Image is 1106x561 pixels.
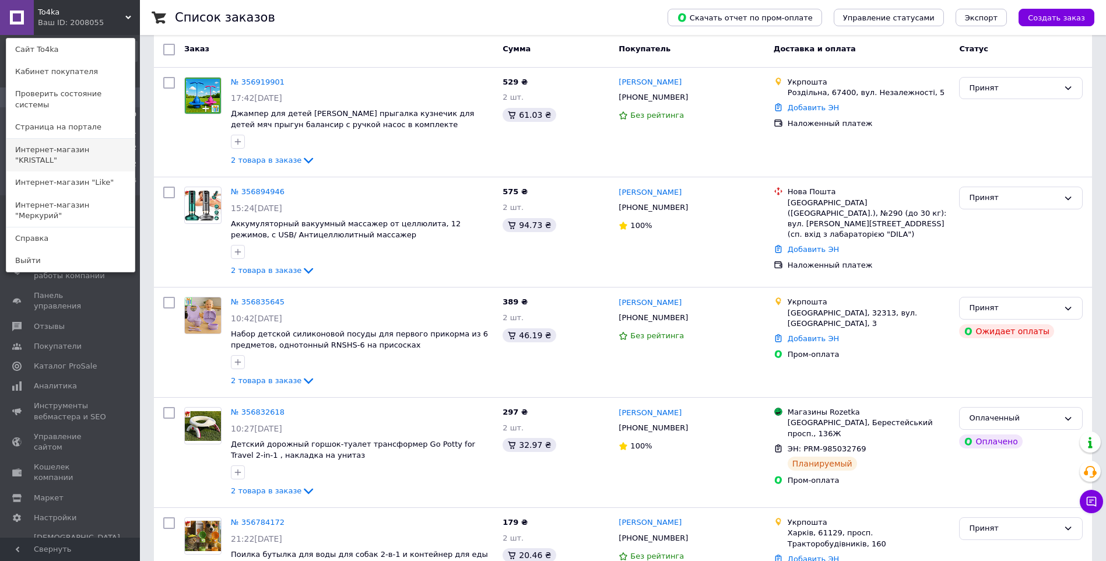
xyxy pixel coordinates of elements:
span: 2 товара в заказе [231,266,301,275]
div: Принят [969,192,1059,204]
div: Принят [969,82,1059,94]
span: Кошелек компании [34,462,108,483]
div: Нова Пошта [788,187,950,197]
span: Без рейтинга [630,111,684,120]
a: Добавить ЭН [788,334,839,343]
a: Фото товару [184,187,222,224]
div: Роздільна, 67400, вул. Незалежності, 5 [788,87,950,98]
img: Фото товару [185,191,221,220]
span: 2 шт. [503,313,524,322]
span: Аналитика [34,381,77,391]
span: Покупатель [619,44,670,53]
span: 2 товара в заказе [231,486,301,495]
img: Фото товару [185,297,221,334]
a: Детский дорожный горшок-туалет трансформер Go Potty for Travel 2-in-1 , накладка на унитаз [231,440,475,460]
a: Интернет-магазин "KRISTALL" [6,139,135,171]
button: Управление статусами [834,9,944,26]
div: Принят [969,302,1059,314]
span: Доставка и оплата [774,44,856,53]
a: [PERSON_NAME] [619,517,682,528]
div: [GEOGRAPHIC_DATA], 32313, вул. [GEOGRAPHIC_DATA], 3 [788,308,950,329]
div: Магазины Rozetka [788,407,950,418]
a: [PERSON_NAME] [619,297,682,308]
span: 100% [630,221,652,230]
a: Кабинет покупателя [6,61,135,83]
span: 10:27[DATE] [231,424,282,433]
span: Управление статусами [843,13,935,22]
a: 2 товара в заказе [231,376,315,385]
span: [PHONE_NUMBER] [619,313,688,322]
a: Проверить состояние системы [6,83,135,115]
a: № 356894946 [231,187,285,196]
a: Поилка бутылка для воды для собак 2-в-1 и контейнер для еды [231,550,488,559]
span: 389 ₴ [503,297,528,306]
a: 2 товара в заказе [231,266,315,275]
div: 32.97 ₴ [503,438,556,452]
span: Статус [959,44,988,53]
a: Страница на портале [6,116,135,138]
h1: Список заказов [175,10,275,24]
span: Создать заказ [1028,13,1085,22]
div: Оплаченный [969,412,1059,425]
div: Укрпошта [788,297,950,307]
a: [PERSON_NAME] [619,408,682,419]
div: [GEOGRAPHIC_DATA], Берестейський просп., 136Ж [788,418,950,439]
span: 2 товара в заказе [231,376,301,385]
span: Управление сайтом [34,432,108,453]
span: Без рейтинга [630,331,684,340]
span: To4ka [38,7,125,17]
span: 2 шт. [503,534,524,542]
div: Ваш ID: 2008055 [38,17,87,28]
span: 179 ₴ [503,518,528,527]
span: 2 товара в заказе [231,156,301,164]
span: Покупатели [34,341,82,352]
div: 94.73 ₴ [503,218,556,232]
span: [PHONE_NUMBER] [619,423,688,432]
a: Фото товару [184,297,222,334]
a: № 356832618 [231,408,285,416]
a: 2 товара в заказе [231,156,315,164]
span: Сумма [503,44,531,53]
span: 2 шт. [503,203,524,212]
a: Аккумуляторный вакуумный массажер от целлюлита, 12 режимов, с USB/ Антицеллюлитный массажер [231,219,461,239]
a: [PERSON_NAME] [619,77,682,88]
span: 2 шт. [503,423,524,432]
a: Фото товару [184,407,222,444]
a: № 356919901 [231,78,285,86]
a: 2 товара в заказе [231,486,315,495]
span: Каталог ProSale [34,361,97,371]
div: Принят [969,523,1059,535]
div: Ожидает оплаты [959,324,1054,338]
span: Без рейтинга [630,552,684,560]
div: Планируемый [788,457,857,471]
span: Заказ [184,44,209,53]
a: № 356835645 [231,297,285,306]
a: Сайт To4ka [6,38,135,61]
span: 529 ₴ [503,78,528,86]
span: Скачать отчет по пром-оплате [677,12,813,23]
span: ЭН: PRM-985032769 [788,444,866,453]
div: Пром-оплата [788,349,950,360]
div: Укрпошта [788,77,950,87]
div: 61.03 ₴ [503,108,556,122]
img: Фото товару [185,521,221,551]
a: Справка [6,227,135,250]
img: Фото товару [185,411,221,441]
span: [PHONE_NUMBER] [619,534,688,542]
span: Инструменты вебмастера и SEO [34,401,108,422]
div: Укрпошта [788,517,950,528]
span: Маркет [34,493,64,503]
a: Набор детской силиконовой посуды для первого прикорма из 6 предметов, однотонный RNSHS-6 на присо... [231,329,488,349]
button: Чат с покупателем [1080,490,1103,513]
button: Создать заказ [1019,9,1094,26]
span: Панель управления [34,290,108,311]
span: 297 ₴ [503,408,528,416]
span: Отзывы [34,321,65,332]
span: [PHONE_NUMBER] [619,93,688,101]
a: [PERSON_NAME] [619,187,682,198]
a: Фото товару [184,517,222,555]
